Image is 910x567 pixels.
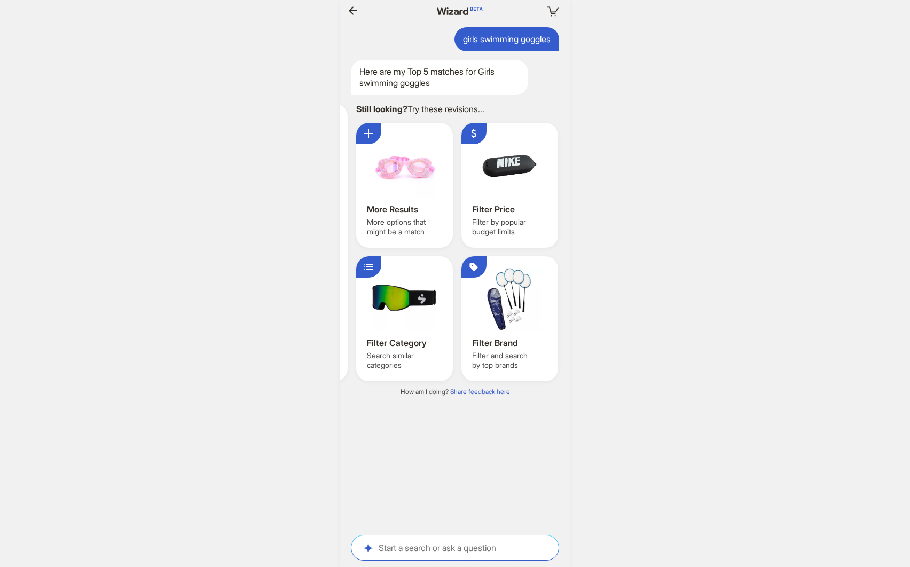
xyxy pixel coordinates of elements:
div: Filter and search by top brands [472,351,550,370]
strong: Still looking? [356,104,407,114]
div: Filter by popular budget limits [472,217,550,237]
div: More Results [367,204,444,215]
div: Filter BrandFilter BrandFilter and search by top brands [461,256,558,381]
div: Filter Category [367,337,444,349]
div: Filter Price [472,204,550,215]
div: Filter CategoryFilter CategorySearch similar categories [356,256,453,381]
div: More options that might be a match [367,217,444,237]
div: More ResultsMore ResultsMore options that might be a match [356,123,453,248]
a: Share feedback here [450,388,510,396]
div: Try these revisions... [356,104,558,115]
div: Here are my Top 5 matches for Girls swimming goggles [351,60,528,95]
div: girls swimming goggles [454,27,559,51]
div: Filter Brand [472,337,550,349]
div: Search similar categories [367,351,444,370]
div: Filter PriceFilter PriceFilter by popular budget limits [461,123,558,248]
div: How am I doing? [340,388,570,396]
